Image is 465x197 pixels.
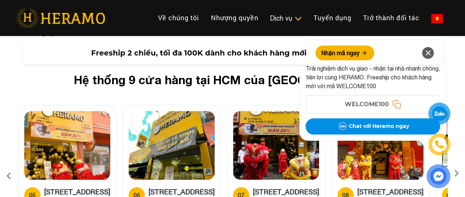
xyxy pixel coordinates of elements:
img: heramo-logo.png [16,8,105,28]
img: heramo-398-duong-hoang-dieu-phuong-2-quan-4 [337,111,423,180]
span: WELCOME100 [344,100,389,109]
a: Về chúng tôi [152,10,205,26]
a: Tuyển dụng [308,10,357,26]
span: Freeship 2 chiều, tối đa 100K dành cho khách hàng mới [91,47,307,58]
img: Zalo [337,121,348,132]
a: phone-icon [429,135,449,154]
img: heramo-179b-duong-3-thang-2-phuong-11-quan-10 [24,111,110,180]
img: phone-icon [435,140,443,148]
h2: Hệ thống 9 cửa hàng tại HCM của [GEOGRAPHIC_DATA] [30,73,436,87]
p: Trải nghiệm dịch vụ giao - nhận tại nhà nhanh chóng, tiện lợi cùng HERAMO. Freeship cho khách hàn... [305,64,440,90]
img: vn-flag.png [431,14,443,23]
img: heramo-314-le-van-viet-phuong-tang-nhon-phu-b-quan-9 [129,111,215,180]
img: subToggleIcon [294,15,302,22]
button: Nhận mã ngay [315,46,374,60]
a: Nhượng quyền [205,10,264,26]
button: Chat với Heramo ngay [305,118,440,135]
a: Trở thành đối tác [357,10,425,26]
div: Dịch vụ [270,13,302,23]
img: heramo-15a-duong-so-2-phuong-an-khanh-thu-duc [233,111,319,180]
